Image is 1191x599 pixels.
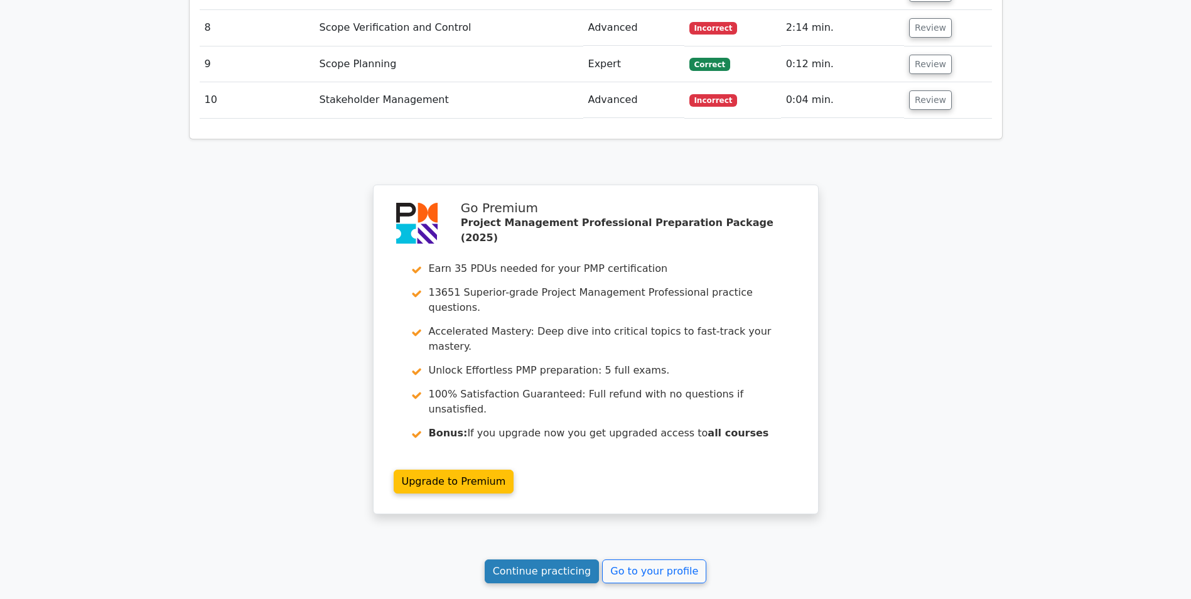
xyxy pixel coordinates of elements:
button: Review [909,90,952,110]
td: 0:12 min. [781,46,904,82]
td: 8 [200,10,315,46]
span: Correct [689,58,730,70]
a: Continue practicing [485,559,600,583]
td: 2:14 min. [781,10,904,46]
button: Review [909,18,952,38]
td: Expert [583,46,684,82]
span: Incorrect [689,94,738,107]
td: Advanced [583,82,684,118]
a: Upgrade to Premium [394,470,514,494]
td: Scope Planning [315,46,583,82]
button: Review [909,55,952,74]
a: Go to your profile [602,559,706,583]
span: Incorrect [689,22,738,35]
td: Advanced [583,10,684,46]
td: 10 [200,82,315,118]
td: 0:04 min. [781,82,904,118]
td: 9 [200,46,315,82]
td: Stakeholder Management [315,82,583,118]
td: Scope Verification and Control [315,10,583,46]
